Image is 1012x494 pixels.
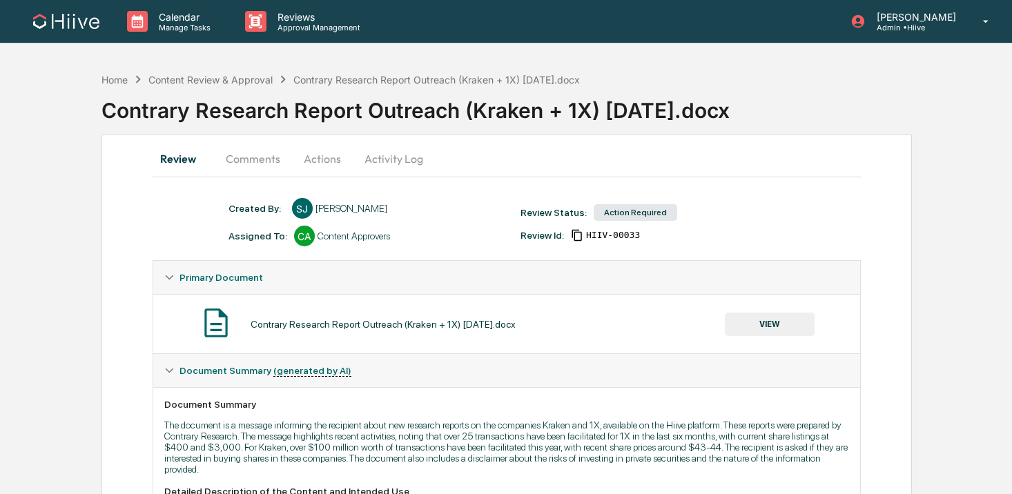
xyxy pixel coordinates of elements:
[291,142,353,175] button: Actions
[148,23,217,32] p: Manage Tasks
[101,87,1012,123] div: Contrary Research Report Outreach (Kraken + 1X) [DATE].docx
[164,419,849,475] p: The document is a message informing the recipient about new research reports on the companies Kra...
[594,204,677,221] div: Action Required
[148,74,273,86] div: Content Review & Approval
[586,230,640,241] span: 3ff7fd6f-18f9-4e07-83c0-abdce14f43ac
[153,142,861,175] div: secondary tabs example
[520,230,564,241] div: Review Id:
[179,365,351,376] span: Document Summary
[153,142,215,175] button: Review
[520,207,587,218] div: Review Status:
[251,319,516,330] div: Contrary Research Report Outreach (Kraken + 1X) [DATE].docx
[866,11,963,23] p: [PERSON_NAME]
[153,261,860,294] div: Primary Document
[294,226,315,246] div: CA
[179,272,263,283] span: Primary Document
[866,23,963,32] p: Admin • Hiive
[725,313,815,336] button: VIEW
[33,14,99,29] img: logo
[228,203,285,214] div: Created By: ‎ ‎
[315,203,387,214] div: [PERSON_NAME]
[266,11,367,23] p: Reviews
[266,23,367,32] p: Approval Management
[353,142,434,175] button: Activity Log
[153,294,860,353] div: Primary Document
[101,74,128,86] div: Home
[273,365,351,377] u: (generated by AI)
[153,354,860,387] div: Document Summary (generated by AI)
[148,11,217,23] p: Calendar
[228,230,287,241] div: Assigned To:
[215,142,291,175] button: Comments
[968,448,1005,486] iframe: Open customer support
[164,399,849,410] div: Document Summary
[293,74,580,86] div: Contrary Research Report Outreach (Kraken + 1X) [DATE].docx
[199,306,233,340] img: Document Icon
[292,198,313,219] div: SJ
[318,230,390,241] div: Content Approvers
